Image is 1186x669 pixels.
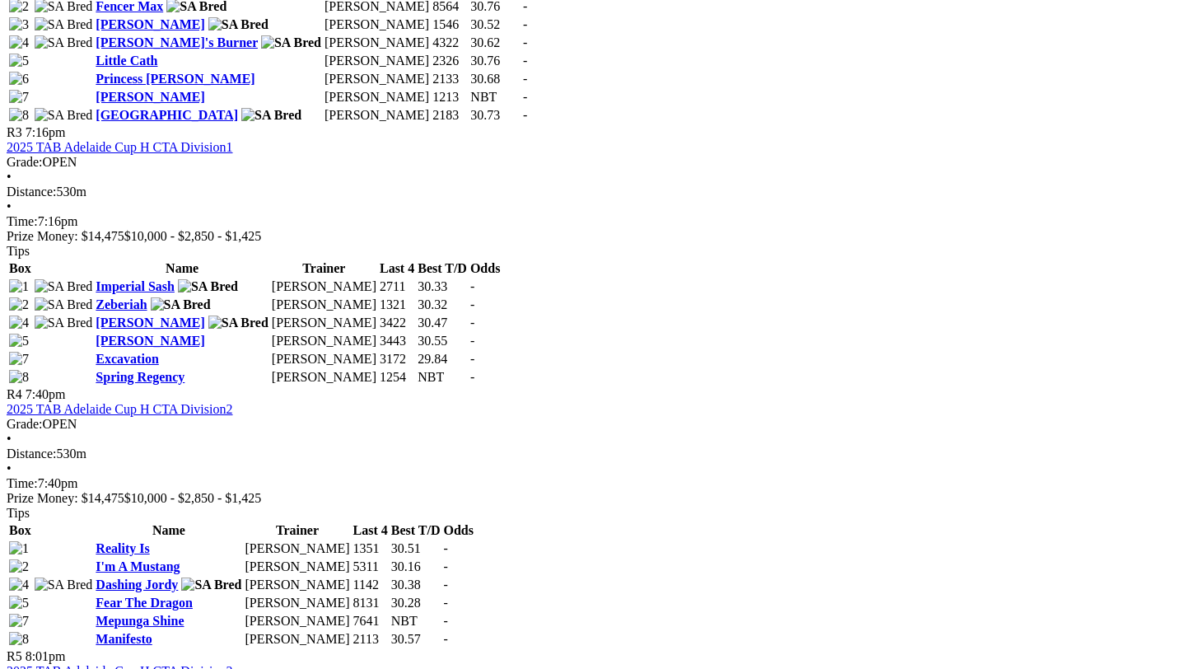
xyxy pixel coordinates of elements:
img: SA Bred [151,297,211,312]
td: 29.84 [417,351,468,367]
td: 8131 [353,595,389,611]
span: Tips [7,244,30,258]
td: 1351 [353,540,389,557]
td: 30.57 [390,631,441,648]
span: - [444,578,448,592]
td: 30.28 [390,595,441,611]
td: 3172 [379,351,415,367]
td: 30.68 [469,71,521,87]
span: Time: [7,214,38,228]
a: I'm A Mustang [96,559,180,573]
td: 3422 [379,315,415,331]
img: SA Bred [35,108,93,123]
th: Name [95,260,269,277]
span: • [7,199,12,213]
th: Name [95,522,242,539]
img: SA Bred [178,279,238,294]
img: SA Bred [261,35,321,50]
td: 1142 [353,577,389,593]
img: SA Bred [208,316,268,330]
img: SA Bred [35,35,93,50]
img: 2 [9,297,29,312]
span: Time: [7,476,38,490]
div: Prize Money: $14,475 [7,229,1179,244]
a: Dashing Jordy [96,578,178,592]
th: Odds [469,260,501,277]
td: 4322 [432,35,468,51]
td: 30.73 [469,107,521,124]
img: 4 [9,35,29,50]
div: 530m [7,447,1179,461]
span: - [444,559,448,573]
a: Imperial Sash [96,279,175,293]
img: SA Bred [35,316,93,330]
td: [PERSON_NAME] [244,559,350,575]
a: 2025 TAB Adelaide Cup H CTA Division1 [7,140,232,154]
span: - [523,72,527,86]
td: NBT [469,89,521,105]
span: - [470,279,474,293]
a: [PERSON_NAME] [96,334,204,348]
span: - [444,541,448,555]
td: [PERSON_NAME] [244,577,350,593]
span: Grade: [7,155,43,169]
td: [PERSON_NAME] [271,297,377,313]
a: [GEOGRAPHIC_DATA] [96,108,238,122]
th: Odds [443,522,474,539]
td: [PERSON_NAME] [271,351,377,367]
div: 7:16pm [7,214,1179,229]
span: Distance: [7,185,56,199]
td: 1321 [379,297,415,313]
td: [PERSON_NAME] [324,107,430,124]
a: 2025 TAB Adelaide Cup H CTA Division2 [7,402,232,416]
td: 30.62 [469,35,521,51]
a: Reality Is [96,541,149,555]
td: NBT [390,613,441,629]
img: SA Bred [208,17,268,32]
td: [PERSON_NAME] [324,89,430,105]
img: 5 [9,334,29,349]
span: $10,000 - $2,850 - $1,425 [124,229,262,243]
td: 30.55 [417,333,468,349]
td: [PERSON_NAME] [271,278,377,295]
span: - [523,108,527,122]
div: 530m [7,185,1179,199]
span: - [470,297,474,311]
span: 8:01pm [26,649,66,663]
td: 3443 [379,333,415,349]
td: [PERSON_NAME] [324,53,430,69]
td: 2711 [379,278,415,295]
a: Spring Regency [96,370,184,384]
th: Last 4 [353,522,389,539]
a: Little Cath [96,54,157,68]
th: Best T/D [417,260,468,277]
img: 7 [9,614,29,629]
span: 7:16pm [26,125,66,139]
span: - [523,17,527,31]
td: [PERSON_NAME] [271,369,377,386]
img: 8 [9,108,29,123]
td: 2113 [353,631,389,648]
a: [PERSON_NAME] [96,17,204,31]
td: [PERSON_NAME] [324,35,430,51]
td: 30.38 [390,577,441,593]
td: [PERSON_NAME] [324,16,430,33]
img: SA Bred [35,17,93,32]
td: [PERSON_NAME] [244,595,350,611]
td: 30.51 [390,540,441,557]
a: Manifesto [96,632,152,646]
span: • [7,432,12,446]
img: SA Bred [35,297,93,312]
span: Grade: [7,417,43,431]
td: 7641 [353,613,389,629]
span: - [470,352,474,366]
span: - [444,596,448,610]
span: R5 [7,649,22,663]
td: [PERSON_NAME] [271,333,377,349]
span: - [523,35,527,49]
th: Best T/D [390,522,441,539]
img: 8 [9,370,29,385]
td: 2183 [432,107,468,124]
span: - [470,370,474,384]
img: 7 [9,352,29,367]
